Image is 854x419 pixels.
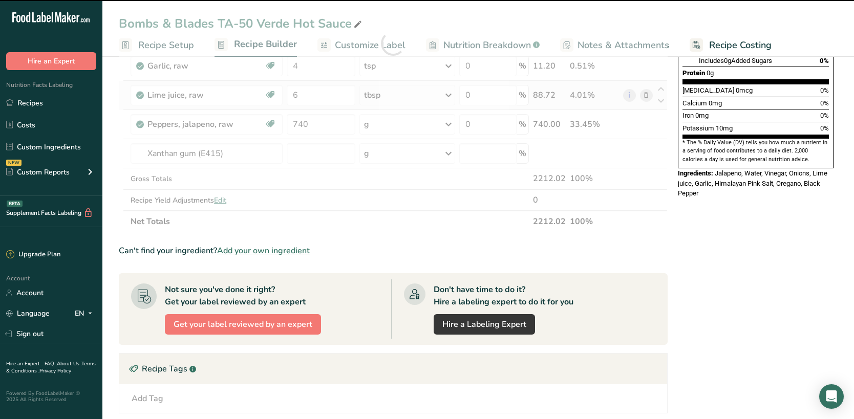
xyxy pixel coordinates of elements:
[75,307,96,320] div: EN
[820,124,829,132] span: 0%
[6,167,70,178] div: Custom Reports
[690,34,772,57] a: Recipe Costing
[174,318,312,330] span: Get your label reviewed by an expert
[820,86,829,94] span: 0%
[716,124,733,132] span: 10mg
[682,69,705,77] span: Protein
[682,99,707,107] span: Calcium
[39,367,71,374] a: Privacy Policy
[165,283,306,308] div: Not sure you've done it right? Get your label reviewed by an expert
[434,283,573,308] div: Don't have time to do it? Hire a labeling expert to do it for you
[699,57,772,64] span: Includes Added Sugars
[682,112,694,119] span: Iron
[820,57,829,64] span: 0%
[682,139,829,164] section: * The % Daily Value (DV) tells you how much a nutrient in a serving of food contributes to a dail...
[434,314,535,335] a: Hire a Labeling Expert
[695,112,709,119] span: 0mg
[132,392,163,405] div: Add Tag
[217,245,310,257] span: Add your own ingredient
[820,99,829,107] span: 0%
[45,360,57,367] a: FAQ .
[57,360,81,367] a: About Us .
[119,354,667,384] div: Recipe Tags
[6,304,50,322] a: Language
[678,169,827,197] span: Jalapeno, Water, Vinegar, Onions, Lime juice, Garlic, Himalayan Pink Salt, Oregano, Black Pepper
[682,124,714,132] span: Potassium
[7,201,23,207] div: BETA
[707,69,714,77] span: 0g
[6,360,42,367] a: Hire an Expert .
[6,160,22,166] div: NEW
[709,38,772,52] span: Recipe Costing
[6,52,96,70] button: Hire an Expert
[6,390,96,403] div: Powered By FoodLabelMaker © 2025 All Rights Reserved
[6,250,60,260] div: Upgrade Plan
[165,314,321,335] button: Get your label reviewed by an expert
[820,112,829,119] span: 0%
[819,384,844,409] div: Open Intercom Messenger
[678,169,713,177] span: Ingredients:
[6,360,96,374] a: Terms & Conditions .
[724,57,731,64] span: 0g
[119,245,668,257] div: Can't find your ingredient?
[736,86,753,94] span: 0mcg
[682,86,734,94] span: [MEDICAL_DATA]
[709,99,722,107] span: 0mg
